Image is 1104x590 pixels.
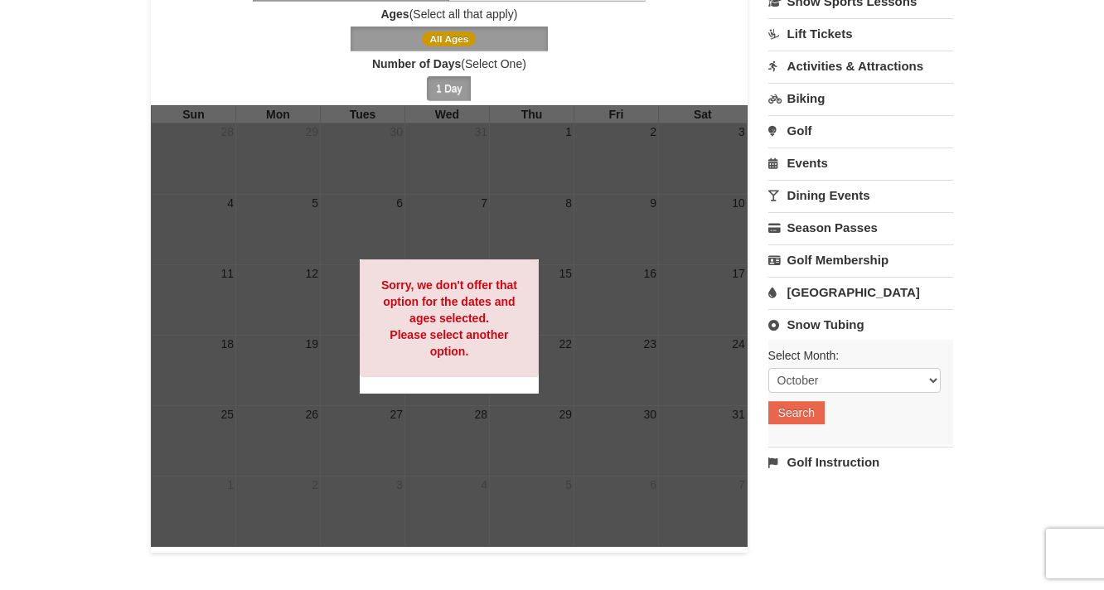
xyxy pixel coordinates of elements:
strong: Number of Days [372,57,461,70]
a: [GEOGRAPHIC_DATA] [768,277,953,307]
label: (Select One) [151,56,748,72]
a: Dining Events [768,180,953,210]
span: All Ages [422,31,476,46]
strong: Ages [380,7,409,21]
a: Events [768,147,953,178]
label: Select Month: [768,347,941,364]
a: Snow Tubing [768,309,953,340]
a: Season Passes [768,212,953,243]
button: 1 Day [427,76,471,101]
a: Golf Instruction [768,447,953,477]
label: (Select all that apply) [151,6,748,22]
button: All Ages [351,27,548,51]
a: Biking [768,83,953,114]
a: Golf Membership [768,244,953,275]
button: Search [768,401,825,424]
a: Lift Tickets [768,18,953,49]
a: Activities & Attractions [768,51,953,81]
a: Golf [768,115,953,146]
strong: Sorry, we don't offer that option for the dates and ages selected. Please select another option. [381,278,517,358]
